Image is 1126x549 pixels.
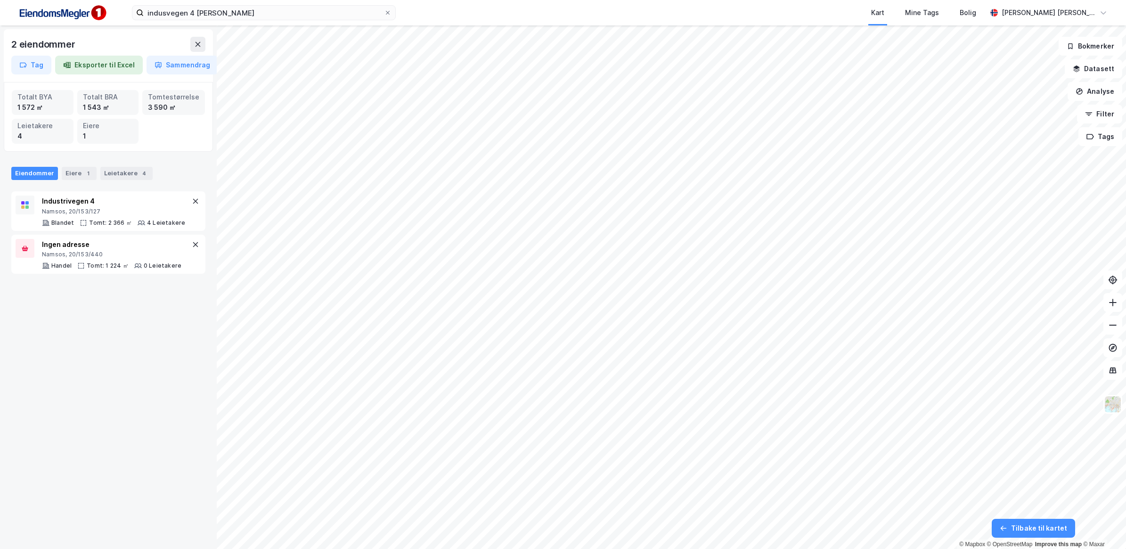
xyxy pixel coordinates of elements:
[992,519,1075,538] button: Tilbake til kartet
[987,541,1033,548] a: OpenStreetMap
[1077,105,1122,123] button: Filter
[960,7,976,18] div: Bolig
[83,121,133,131] div: Eiere
[17,102,68,113] div: 1 572 ㎡
[42,239,181,250] div: Ingen adresse
[42,196,185,207] div: Industrivegen 4
[83,169,93,178] div: 1
[148,92,199,102] div: Tomtestørrelse
[871,7,884,18] div: Kart
[1068,82,1122,101] button: Analyse
[147,56,218,74] button: Sammendrag
[959,541,985,548] a: Mapbox
[144,6,384,20] input: Søk på adresse, matrikkel, gårdeiere, leietakere eller personer
[51,219,74,227] div: Blandet
[17,92,68,102] div: Totalt BYA
[87,262,129,270] div: Tomt: 1 224 ㎡
[51,262,72,270] div: Handel
[1079,504,1126,549] iframe: Chat Widget
[1079,504,1126,549] div: Kontrollprogram for chat
[1035,541,1082,548] a: Improve this map
[55,56,143,74] button: Eksporter til Excel
[11,56,51,74] button: Tag
[89,219,132,227] div: Tomt: 2 366 ㎡
[1065,59,1122,78] button: Datasett
[11,167,58,180] div: Eiendommer
[1059,37,1122,56] button: Bokmerker
[100,167,153,180] div: Leietakere
[148,102,199,113] div: 3 590 ㎡
[144,262,181,270] div: 0 Leietakere
[139,169,149,178] div: 4
[42,251,181,258] div: Namsos, 20/153/440
[42,208,185,215] div: Namsos, 20/153/127
[1104,395,1122,413] img: Z
[1078,127,1122,146] button: Tags
[905,7,939,18] div: Mine Tags
[11,37,77,52] div: 2 eiendommer
[17,131,68,141] div: 4
[83,131,133,141] div: 1
[1002,7,1096,18] div: [PERSON_NAME] [PERSON_NAME]
[83,92,133,102] div: Totalt BRA
[147,219,185,227] div: 4 Leietakere
[15,2,109,24] img: F4PB6Px+NJ5v8B7XTbfpPpyloAAAAASUVORK5CYII=
[62,167,97,180] div: Eiere
[83,102,133,113] div: 1 543 ㎡
[17,121,68,131] div: Leietakere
